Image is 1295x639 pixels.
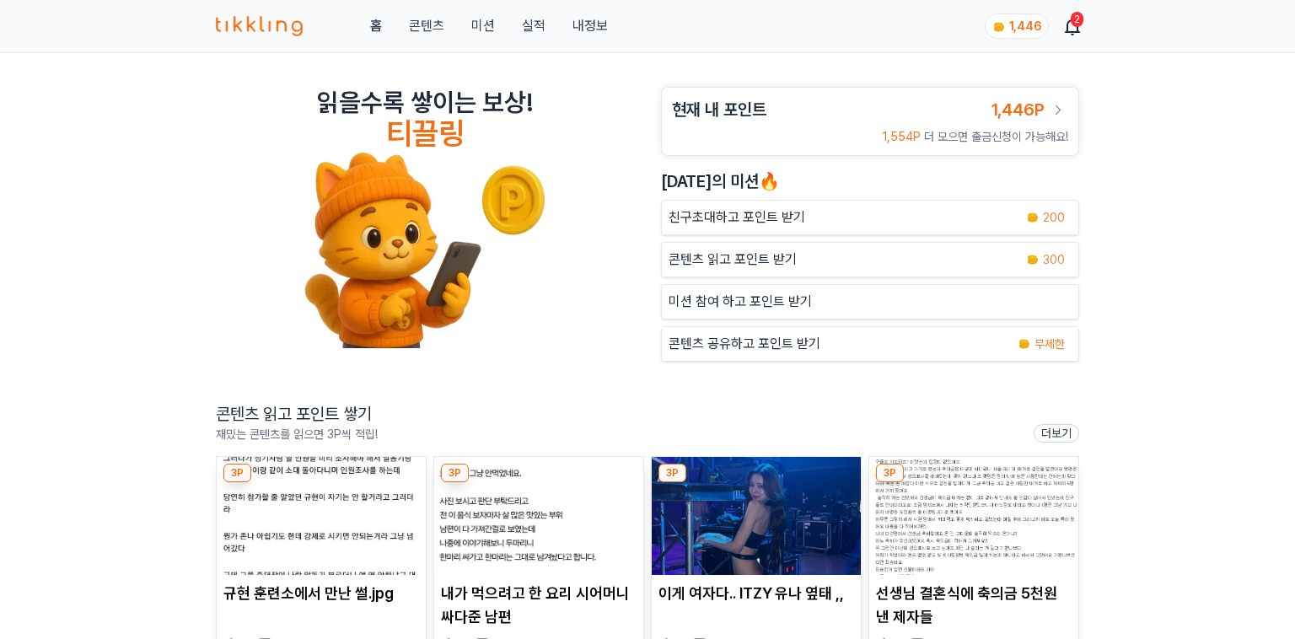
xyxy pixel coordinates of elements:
a: 콘텐츠 [409,16,444,36]
img: 규현 훈련소에서 만난 썰.jpg [217,457,426,575]
div: 3P [658,464,686,482]
img: 이게 여자다.. ITZY 유나 옆태 ,, [652,457,861,575]
button: 미션 [471,16,495,36]
h2: 읽을수록 쌓이는 보상! [317,87,533,117]
a: 콘텐츠 읽고 포인트 받기 coin 300 [661,242,1079,277]
h2: 콘텐츠 읽고 포인트 쌓기 [216,402,378,426]
div: 3P [876,464,904,482]
p: 재밌는 콘텐츠를 읽으면 3P씩 적립! [216,426,378,443]
img: coin [1026,211,1040,224]
span: 더 모으면 출금신청이 가능해요! [924,130,1068,143]
div: 3P [441,464,469,482]
a: 더보기 [1034,424,1079,443]
a: 실적 [522,16,545,36]
span: 무제한 [1034,336,1065,352]
a: 콘텐츠 공유하고 포인트 받기 coin 무제한 [661,326,1079,362]
a: 1,446P [991,98,1068,121]
img: 선생님 결혼식에 축의금 5천원 낸 제자들 [869,457,1078,575]
img: 내가 먹으려고 한 요리 시어머니 싸다준 남편 [434,457,643,575]
h2: [DATE]의 미션🔥 [661,169,1079,193]
a: 2 [1066,16,1079,36]
p: 미션 참여 하고 포인트 받기 [669,292,812,312]
h3: 현재 내 포인트 [672,98,766,121]
span: 300 [1043,251,1065,268]
p: 친구초대하고 포인트 받기 [669,207,805,228]
span: 200 [1043,209,1065,226]
p: 내가 먹으려고 한 요리 시어머니 싸다준 남편 [441,582,637,629]
p: 콘텐츠 읽고 포인트 받기 [669,250,797,270]
div: 2 [1071,12,1083,27]
span: 1,446P [991,99,1045,120]
div: 3P [223,464,251,482]
img: coin [1018,337,1031,351]
a: 내정보 [572,16,608,36]
img: tikkling_character [304,151,546,348]
p: 선생님 결혼식에 축의금 5천원 낸 제자들 [876,582,1072,629]
a: coin 1,446 [985,13,1045,39]
button: 친구초대하고 포인트 받기 coin 200 [661,200,1079,235]
span: 1,446 [1009,19,1041,33]
span: 1,554P [883,130,921,143]
img: 티끌링 [216,16,303,36]
img: coin [992,20,1006,34]
p: 이게 여자다.. ITZY 유나 옆태 ,, [658,582,854,605]
button: 미션 참여 하고 포인트 받기 [661,284,1079,319]
p: 콘텐츠 공유하고 포인트 받기 [669,334,820,354]
h4: 티끌링 [386,117,465,151]
img: coin [1026,253,1040,266]
p: 규현 훈련소에서 만난 썰.jpg [223,582,419,605]
a: 홈 [370,16,382,36]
